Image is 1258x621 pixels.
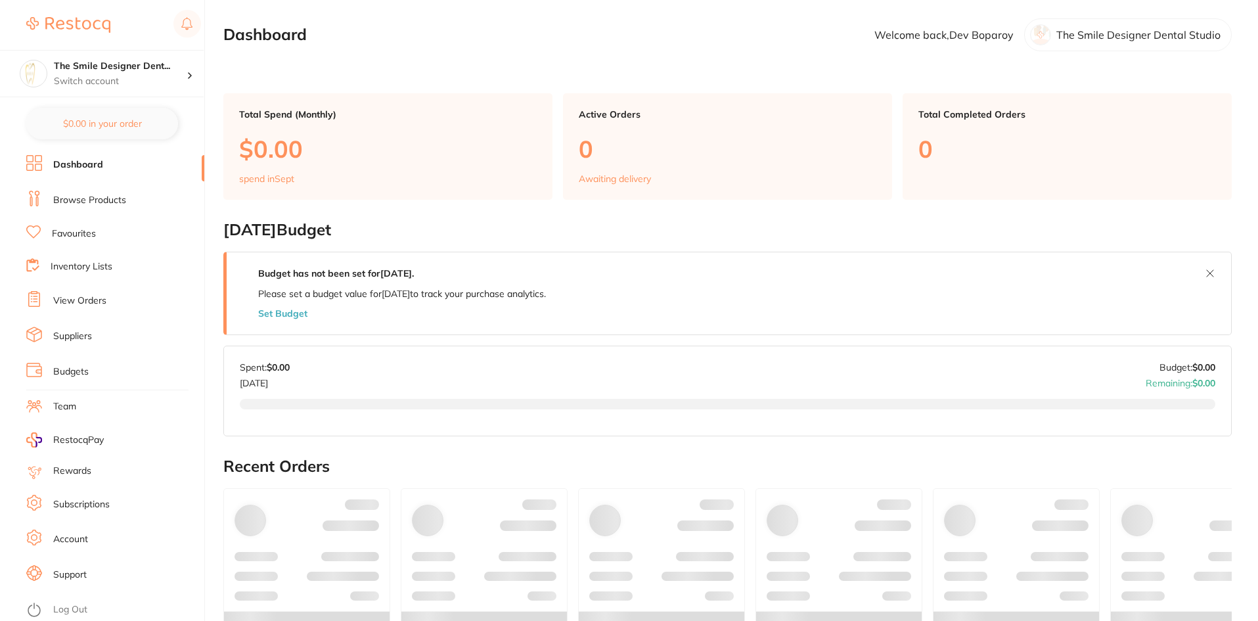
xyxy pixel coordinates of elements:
[223,93,552,200] a: Total Spend (Monthly)$0.00spend inSept
[874,29,1014,41] p: Welcome back, Dev Boparoy
[239,109,537,120] p: Total Spend (Monthly)
[267,361,290,373] strong: $0.00
[903,93,1232,200] a: Total Completed Orders0
[26,10,110,40] a: Restocq Logo
[240,362,290,373] p: Spent:
[53,400,76,413] a: Team
[53,498,110,511] a: Subscriptions
[53,603,87,616] a: Log Out
[26,432,42,448] img: RestocqPay
[563,93,892,200] a: Active Orders0Awaiting delivery
[223,26,307,44] h2: Dashboard
[258,267,414,279] strong: Budget has not been set for [DATE] .
[20,60,47,87] img: The Smile Designer Dental Studio
[53,434,104,447] span: RestocqPay
[1159,362,1215,373] p: Budget:
[258,288,546,299] p: Please set a budget value for [DATE] to track your purchase analytics.
[54,60,187,73] h4: The Smile Designer Dental Studio
[53,294,106,308] a: View Orders
[53,330,92,343] a: Suppliers
[53,465,91,478] a: Rewards
[258,308,307,319] button: Set Budget
[53,158,103,172] a: Dashboard
[239,173,294,184] p: spend in Sept
[1192,377,1215,389] strong: $0.00
[53,194,126,207] a: Browse Products
[26,432,104,448] a: RestocqPay
[53,533,88,546] a: Account
[918,135,1216,162] p: 0
[579,173,651,184] p: Awaiting delivery
[26,108,178,139] button: $0.00 in your order
[918,109,1216,120] p: Total Completed Orders
[26,17,110,33] img: Restocq Logo
[26,600,200,621] button: Log Out
[1146,373,1215,388] p: Remaining:
[1056,29,1221,41] p: The Smile Designer Dental Studio
[52,227,96,241] a: Favourites
[53,365,89,379] a: Budgets
[579,135,876,162] p: 0
[239,135,537,162] p: $0.00
[240,373,290,388] p: [DATE]
[53,568,87,582] a: Support
[51,260,112,273] a: Inventory Lists
[223,221,1232,239] h2: [DATE] Budget
[1192,361,1215,373] strong: $0.00
[223,457,1232,476] h2: Recent Orders
[579,109,876,120] p: Active Orders
[54,75,187,88] p: Switch account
